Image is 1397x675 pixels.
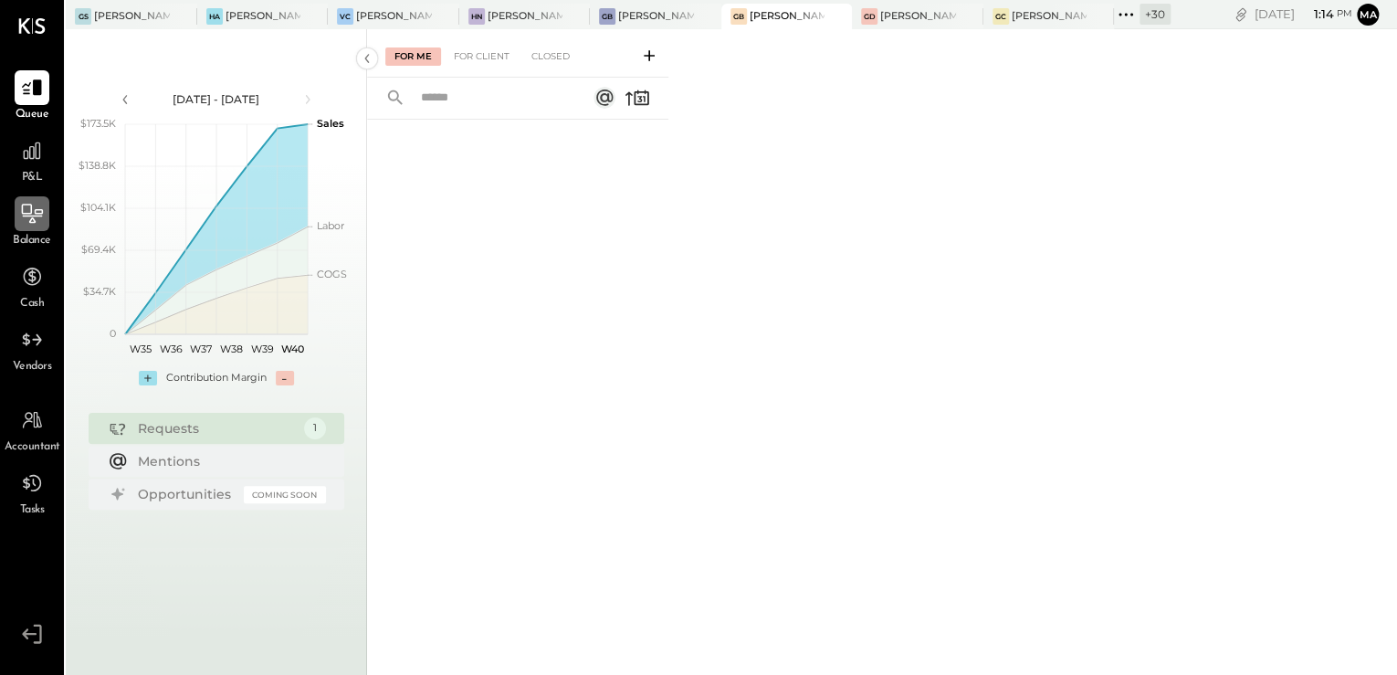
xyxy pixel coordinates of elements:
div: [DATE] [1255,5,1352,23]
div: [PERSON_NAME]'s Nashville [488,9,563,24]
div: For Client [445,47,519,66]
a: Balance [1,196,63,249]
div: GB [599,8,615,25]
text: W37 [190,343,212,355]
span: pm [1337,7,1352,20]
span: Vendors [13,359,52,375]
div: GD [861,8,877,25]
text: W39 [250,343,273,355]
div: [PERSON_NAME] Seaport [94,9,170,24]
div: Opportunities [138,485,235,503]
text: W38 [220,343,243,355]
text: W36 [159,343,182,355]
div: + [139,371,157,385]
text: W35 [129,343,151,355]
span: Queue [16,107,49,123]
div: HA [206,8,223,25]
a: Vendors [1,322,63,375]
text: W40 [280,343,303,355]
div: Requests [138,419,295,438]
div: + 30 [1140,4,1171,25]
div: For Me [385,47,441,66]
a: Tasks [1,466,63,519]
div: HN [468,8,485,25]
text: COGS [317,268,347,280]
div: [PERSON_NAME] Downtown [880,9,956,24]
div: Mentions [138,452,317,470]
a: P&L [1,133,63,186]
a: Accountant [1,403,63,456]
div: [PERSON_NAME] Confections - [GEOGRAPHIC_DATA] [356,9,432,24]
div: GS [75,8,91,25]
text: Sales [317,117,344,130]
div: Closed [522,47,579,66]
span: Cash [20,296,44,312]
div: - [276,371,294,385]
text: $34.7K [83,285,116,298]
span: Tasks [20,502,45,519]
span: Accountant [5,439,60,456]
div: copy link [1232,5,1250,24]
div: Contribution Margin [166,371,267,385]
button: Ma [1357,4,1379,26]
div: [PERSON_NAME] Causeway [1012,9,1087,24]
text: 0 [110,327,116,340]
text: $104.1K [80,201,116,214]
text: $173.5K [80,117,116,130]
div: 1 [304,417,326,439]
a: Cash [1,259,63,312]
div: [PERSON_NAME] [GEOGRAPHIC_DATA] [750,9,825,24]
div: GB [730,8,747,25]
span: 1 : 14 [1297,5,1334,23]
div: Coming Soon [244,486,326,503]
text: Labor [317,219,344,232]
text: $138.8K [79,159,116,172]
div: [DATE] - [DATE] [139,91,294,107]
div: [PERSON_NAME]'s Atlanta [226,9,301,24]
span: Balance [13,233,51,249]
a: Queue [1,70,63,123]
div: [PERSON_NAME] Back Bay [618,9,694,24]
div: GC [993,8,1009,25]
div: VC [337,8,353,25]
span: P&L [22,170,43,186]
text: $69.4K [81,243,116,256]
